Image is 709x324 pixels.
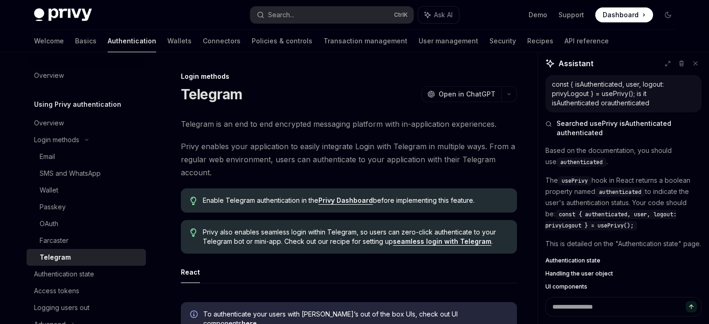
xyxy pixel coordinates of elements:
[27,232,146,249] a: Farcaster
[203,196,507,205] span: Enable Telegram authentication in the before implementing this feature.
[27,299,146,316] a: Logging users out
[545,211,676,229] span: const { authenticated, user, logout: privyLogout } = usePrivy();
[34,302,89,313] div: Logging users out
[545,283,702,290] a: UI components
[545,145,702,167] p: Based on the documentation, you should use .
[545,270,613,277] span: Handling the user object
[545,283,587,290] span: UI components
[318,196,373,205] a: Privy Dashboard
[40,185,58,196] div: Wallet
[394,11,408,19] span: Ctrl K
[181,117,517,131] span: Telegram is an end to end encrypted messaging platform with in-application experiences.
[181,261,200,283] button: React
[27,283,146,299] a: Access tokens
[545,257,702,264] a: Authentication state
[558,58,593,69] span: Assistant
[489,30,516,52] a: Security
[181,140,517,179] span: Privy enables your application to easily integrate Login with Telegram in multiple ways. From a r...
[545,175,702,231] p: The hook in React returns a boolean property named to indicate the user's authentication status. ...
[686,301,697,312] button: Send message
[560,159,603,166] span: authenticated
[190,310,200,320] svg: Info
[545,270,702,277] a: Handling the user object
[552,80,695,108] div: const { isAuthenticated, user, logout: privyLogout } = usePrivy(); is it isAuthenticated orauthen...
[393,237,491,246] a: seamless login with Telegram
[27,165,146,182] a: SMS and WhatsApp
[27,199,146,215] a: Passkey
[34,117,64,129] div: Overview
[27,215,146,232] a: OAuth
[203,227,507,246] span: Privy also enables seamless login within Telegram, so users can zero-click authenticate to your T...
[557,119,702,138] span: Searched usePrivy isAuthenticated authenticated
[545,119,702,138] button: Searched usePrivy isAuthenticated authenticated
[418,7,459,23] button: Ask AI
[27,148,146,165] a: Email
[434,10,453,20] span: Ask AI
[190,228,197,237] svg: Tip
[562,177,588,185] span: usePrivy
[661,7,675,22] button: Toggle dark mode
[27,67,146,84] a: Overview
[527,30,553,52] a: Recipes
[203,30,241,52] a: Connectors
[181,72,517,81] div: Login methods
[252,30,312,52] a: Policies & controls
[34,269,94,280] div: Authentication state
[40,218,58,229] div: OAuth
[34,70,64,81] div: Overview
[545,257,600,264] span: Authentication state
[34,30,64,52] a: Welcome
[40,201,66,213] div: Passkey
[34,134,79,145] div: Login methods
[190,197,197,205] svg: Tip
[250,7,413,23] button: Search...CtrlK
[419,30,478,52] a: User management
[34,285,79,296] div: Access tokens
[40,168,101,179] div: SMS and WhatsApp
[34,8,92,21] img: dark logo
[181,86,242,103] h1: Telegram
[595,7,653,22] a: Dashboard
[75,30,96,52] a: Basics
[40,252,71,263] div: Telegram
[167,30,192,52] a: Wallets
[40,151,55,162] div: Email
[564,30,609,52] a: API reference
[27,115,146,131] a: Overview
[439,90,496,99] span: Open in ChatGPT
[421,86,501,102] button: Open in ChatGPT
[558,10,584,20] a: Support
[599,188,641,196] span: authenticated
[603,10,639,20] span: Dashboard
[268,9,294,21] div: Search...
[40,235,69,246] div: Farcaster
[27,182,146,199] a: Wallet
[545,238,702,249] p: This is detailed on the "Authentication state" page.
[27,249,146,266] a: Telegram
[34,99,121,110] h5: Using Privy authentication
[108,30,156,52] a: Authentication
[27,266,146,283] a: Authentication state
[529,10,547,20] a: Demo
[324,30,407,52] a: Transaction management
